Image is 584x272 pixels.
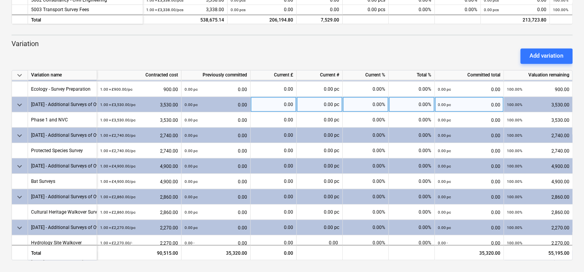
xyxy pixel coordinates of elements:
[185,195,198,199] small: 0.00 pc
[507,210,522,214] small: 100.00%
[507,174,569,189] div: 4,900.00
[100,220,178,236] div: 2,270.00
[31,174,55,189] div: Bat Surveys
[481,15,550,24] div: 213,723.80
[507,204,569,220] div: 2,860.00
[435,5,481,15] div: 0.00%
[389,143,435,158] div: 0.00%
[343,97,389,112] div: 0.00%
[31,204,102,219] div: Cultural Heritage Walkover Survey
[438,118,451,122] small: 0.00 pc
[185,112,247,128] div: 0.00
[343,174,389,189] div: 0.00%
[185,81,247,97] div: 0.00
[146,5,224,15] div: 3,338.00
[146,15,224,25] div: 538,675.14
[31,189,119,204] div: 17/7/25 - Additional Surveys of Overhowden
[15,100,24,109] span: keyboard_arrow_down
[389,158,435,174] div: 0.00%
[389,97,435,112] div: 0.00%
[254,112,293,128] div: 0.00
[254,128,293,143] div: 0.00
[185,210,198,214] small: 0.00 pc
[185,220,247,236] div: 0.00
[438,241,448,245] small: 0.00 -
[31,143,83,158] div: Protected Species Survey
[507,133,522,138] small: 100.00%
[297,143,343,158] div: 0.00 pc
[100,195,135,199] small: 1.00 × £2,860.00 / pc
[438,195,451,199] small: 0.00 pc
[507,97,569,113] div: 3,530.00
[438,235,500,251] div: 0.00
[438,210,451,214] small: 0.00 pc
[146,8,183,12] small: 1.00 × £3,338.00 / pcs
[438,158,500,174] div: 0.00
[343,70,389,80] div: Current %
[484,8,499,12] small: 0.00 pcs
[389,128,435,143] div: 0.00%
[297,174,343,189] div: 0.00 pc
[185,128,247,143] div: 0.00
[31,235,82,250] div: Hydrology Site Walkover
[438,179,451,184] small: 0.00 pc
[507,128,569,143] div: 2,740.00
[185,189,247,205] div: 0.00
[100,164,135,168] small: 1.00 × £4,900.00 / pc
[31,128,119,143] div: 17/7/25 - Additional Surveys of Overhowden
[31,158,119,173] div: 17/7/25 - Additional Surveys of Overhowden
[507,195,522,199] small: 100.00%
[254,220,293,235] div: 0.00
[484,5,546,15] div: 0.00
[297,97,343,112] div: 0.00 pc
[97,244,181,260] div: 90,515.00
[343,204,389,220] div: 0.00%
[100,87,132,91] small: 1.00 × £900.00 / pc
[507,241,522,245] small: 100.00%
[438,112,500,128] div: 0.00
[100,235,178,251] div: 2,270.00
[507,149,522,153] small: 100.00%
[435,70,504,80] div: Committed total
[254,204,293,220] div: 0.00
[100,189,178,205] div: 2,860.00
[100,179,135,184] small: 1.00 × £4,900.00 / pc
[31,5,140,15] div: 5003 Transport Survey Fees
[185,235,247,251] div: 0.00
[343,128,389,143] div: 0.00%
[438,226,451,230] small: 0.00 pc
[297,158,343,174] div: 0.00 pc
[100,103,135,107] small: 1.00 × £3,530.00 / pc
[507,164,522,168] small: 100.00%
[100,118,135,122] small: 1.00 × £3,530.00 / pc
[100,112,178,128] div: 3,530.00
[343,5,389,15] div: 0.00 pcs
[507,226,522,230] small: 100.00%
[438,128,500,143] div: 0.00
[31,220,119,235] div: 17/7/25 - Additional Surveys of Overhowden
[185,158,247,174] div: 0.00
[254,189,293,204] div: 0.00
[507,118,522,122] small: 100.00%
[100,128,178,143] div: 2,740.00
[231,8,246,12] small: 0.00 pcs
[507,81,569,97] div: 900.00
[231,15,293,25] div: 206,194.80
[389,81,435,97] div: 0.00%
[31,97,119,112] div: 17/7/25 - Additional Surveys of Overhowden
[254,174,293,189] div: 0.00
[185,97,247,113] div: 0.00
[438,189,500,205] div: 0.00
[254,143,293,158] div: 0.00
[438,149,451,153] small: 0.00 pc
[507,179,522,184] small: 100.00%
[185,241,195,245] small: 0.00 -
[15,161,24,171] span: keyboard_arrow_down
[251,70,297,80] div: Current £
[389,70,435,80] div: Total %
[185,174,247,189] div: 0.00
[31,66,119,81] div: 17/7/25 - Additional Surveys of Overhowden
[389,204,435,220] div: 0.00%
[507,143,569,159] div: 2,740.00
[254,158,293,174] div: 0.00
